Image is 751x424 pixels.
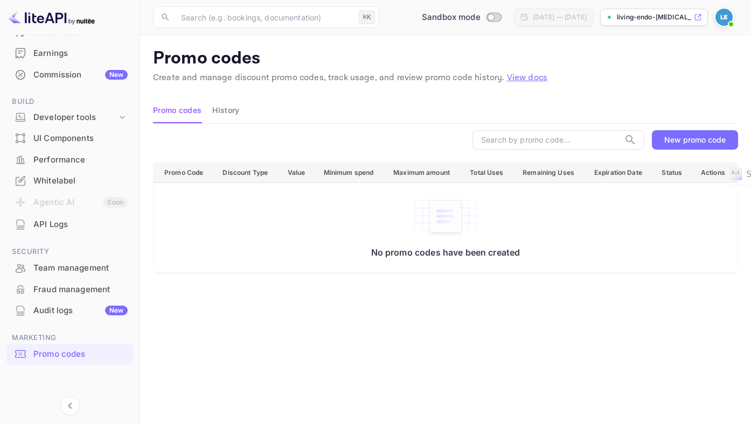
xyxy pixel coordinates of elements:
[664,135,726,144] div: New promo code
[617,12,692,22] p: living-endo-[MEDICAL_DATA]-5...
[33,305,128,317] div: Audit logs
[586,162,653,182] th: Expiration Date
[33,218,128,231] div: API Logs
[6,214,133,235] div: API Logs
[6,43,133,64] div: Earnings
[105,306,128,315] div: New
[6,300,133,321] div: Audit logsNew
[6,65,133,86] div: CommissionNew
[6,332,133,344] span: Marketing
[153,97,201,123] button: Promo codes
[472,130,620,150] input: Search by promo code...
[33,175,128,187] div: Whitelabel
[6,246,133,258] span: Security
[6,344,133,365] div: Promo codes
[33,154,128,166] div: Performance
[359,10,375,24] div: ⌘K
[315,162,385,182] th: Minimum spend
[164,247,727,258] p: No promo codes have been created
[9,9,95,26] img: LiteAPI logo
[154,162,214,182] th: Promo Code
[6,300,133,320] a: Audit logsNew
[715,9,733,26] img: Living Endo-Diabetes
[6,214,133,234] a: API Logs
[385,162,461,182] th: Maximum amount
[33,69,128,81] div: Commission
[507,72,547,83] a: View docs
[214,162,279,182] th: Discount Type
[514,162,586,182] th: Remaining Uses
[6,171,133,192] div: Whitelabel
[422,11,481,24] span: Sandbox mode
[461,162,514,182] th: Total Uses
[60,396,80,415] button: Collapse navigation
[6,258,133,278] a: Team management
[6,128,133,149] div: UI Components
[153,72,738,84] p: Create and manage discount promo codes, track usage, and review promo code history.
[6,22,133,42] a: Customers
[6,279,133,299] a: Fraud management
[6,96,133,108] span: Build
[652,130,738,150] button: New promo code
[33,47,128,60] div: Earnings
[212,97,239,123] button: History
[33,348,128,361] div: Promo codes
[175,6,354,28] input: Search (e.g. bookings, documentation)
[6,279,133,300] div: Fraud management
[533,12,587,22] div: [DATE] — [DATE]
[33,132,128,145] div: UI Components
[6,150,133,169] a: Performance
[153,48,738,69] p: Promo codes
[105,70,128,80] div: New
[6,258,133,279] div: Team management
[6,65,133,84] a: CommissionNew
[6,43,133,63] a: Earnings
[692,162,738,182] th: Actions
[279,162,315,182] th: Value
[33,111,117,124] div: Developer tools
[33,284,128,296] div: Fraud management
[6,108,133,127] div: Developer tools
[6,128,133,148] a: UI Components
[6,171,133,190] a: Whitelabel
[6,150,133,171] div: Performance
[418,11,505,24] div: Switch to Production mode
[33,262,128,274] div: Team management
[653,162,692,182] th: Status
[6,344,133,364] a: Promo codes
[413,194,478,239] img: No promo codes have been created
